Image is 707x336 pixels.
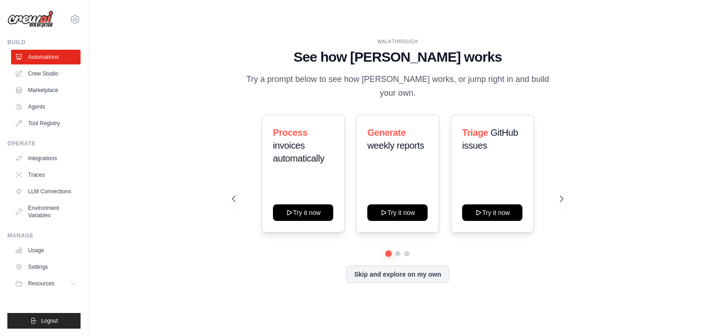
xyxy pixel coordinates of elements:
[7,313,81,329] button: Logout
[462,127,518,151] span: GitHub issues
[273,127,307,138] span: Process
[7,11,53,28] img: Logo
[11,184,81,199] a: LLM Connections
[11,50,81,64] a: Automations
[11,99,81,114] a: Agents
[11,243,81,258] a: Usage
[232,38,563,45] div: WALKTHROUGH
[11,201,81,223] a: Environment Variables
[11,168,81,182] a: Traces
[11,116,81,131] a: Tool Registry
[367,204,428,221] button: Try it now
[11,83,81,98] a: Marketplace
[41,317,58,324] span: Logout
[367,140,424,151] span: weekly reports
[7,140,81,147] div: Operate
[232,49,563,65] h1: See how [PERSON_NAME] works
[11,151,81,166] a: Integrations
[28,280,54,287] span: Resources
[273,140,325,163] span: invoices automatically
[11,66,81,81] a: Crew Studio
[11,276,81,291] button: Resources
[243,73,552,100] p: Try a prompt below to see how [PERSON_NAME] works, or jump right in and build your own.
[7,39,81,46] div: Build
[11,260,81,274] a: Settings
[462,204,522,221] button: Try it now
[367,127,406,138] span: Generate
[346,266,449,283] button: Skip and explore on my own
[7,232,81,239] div: Manage
[661,292,707,336] iframe: Chat Widget
[273,204,333,221] button: Try it now
[462,127,488,138] span: Triage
